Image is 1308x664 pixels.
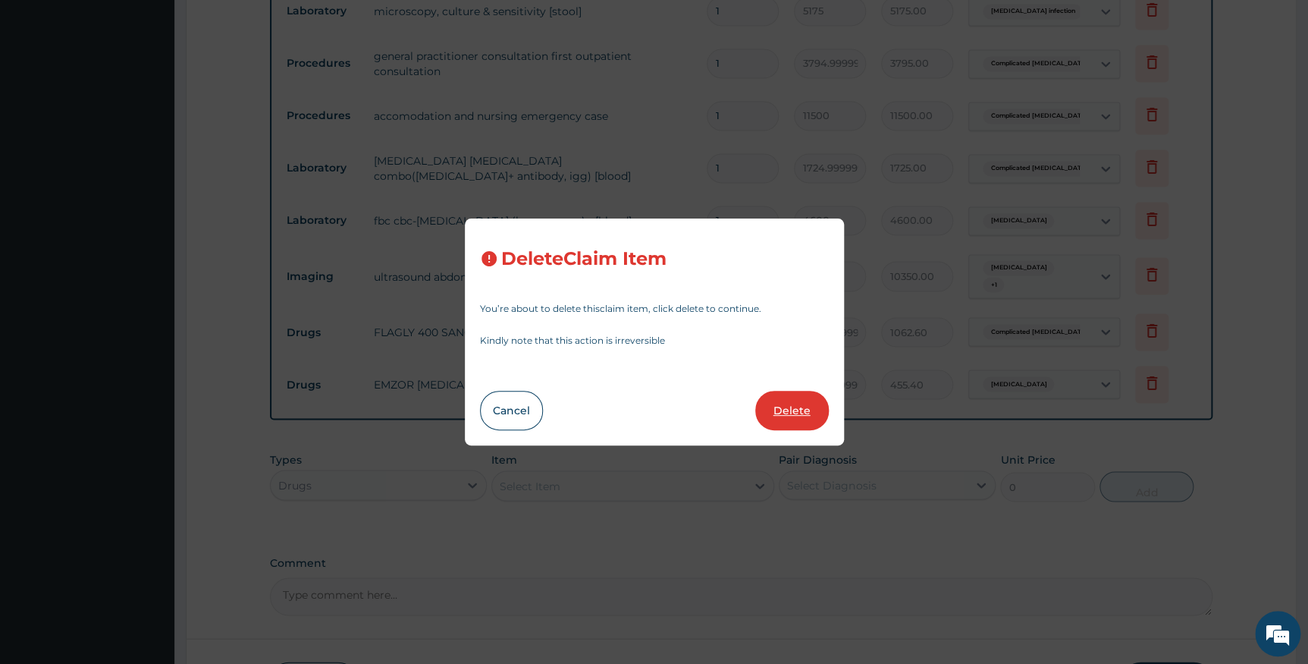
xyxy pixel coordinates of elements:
img: d_794563401_company_1708531726252_794563401 [28,76,61,114]
p: Kindly note that this action is irreversible [480,336,829,345]
button: Cancel [480,391,543,430]
span: We're online! [88,191,209,345]
textarea: Type your message and hit 'Enter' [8,414,289,467]
button: Delete [755,391,829,430]
div: Minimize live chat window [249,8,285,44]
div: Chat with us now [79,85,255,105]
h3: Delete Claim Item [501,249,667,269]
p: You’re about to delete this claim item , click delete to continue. [480,304,829,313]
